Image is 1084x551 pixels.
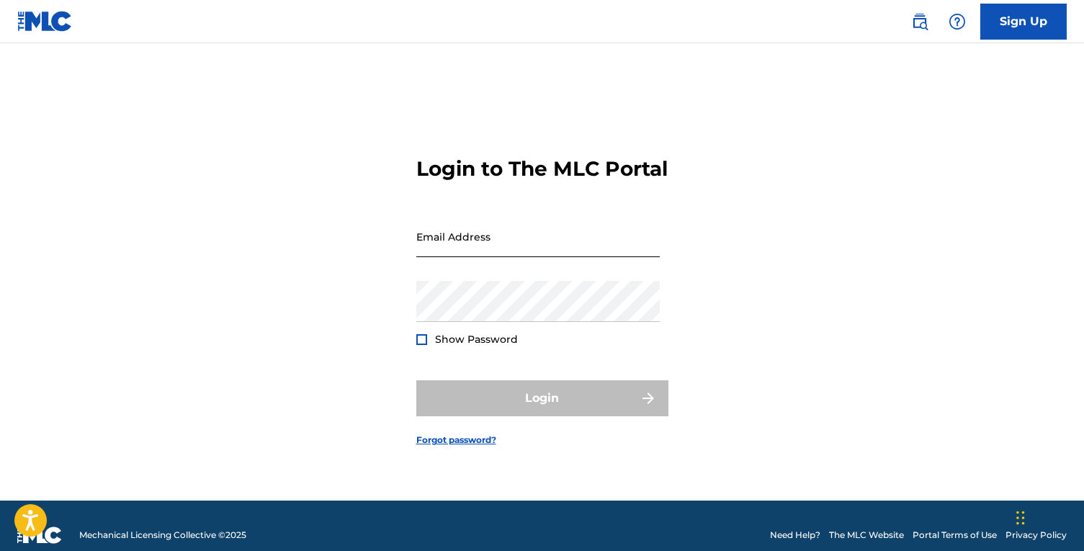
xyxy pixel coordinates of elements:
[905,7,934,36] a: Public Search
[980,4,1067,40] a: Sign Up
[79,529,246,542] span: Mechanical Licensing Collective © 2025
[911,13,928,30] img: search
[17,11,73,32] img: MLC Logo
[17,527,62,544] img: logo
[416,434,496,447] a: Forgot password?
[416,156,668,182] h3: Login to The MLC Portal
[1016,496,1025,539] div: Drag
[949,13,966,30] img: help
[943,7,972,36] div: Help
[435,333,518,346] span: Show Password
[1012,482,1084,551] iframe: Chat Widget
[829,529,904,542] a: The MLC Website
[770,529,820,542] a: Need Help?
[913,529,997,542] a: Portal Terms of Use
[1005,529,1067,542] a: Privacy Policy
